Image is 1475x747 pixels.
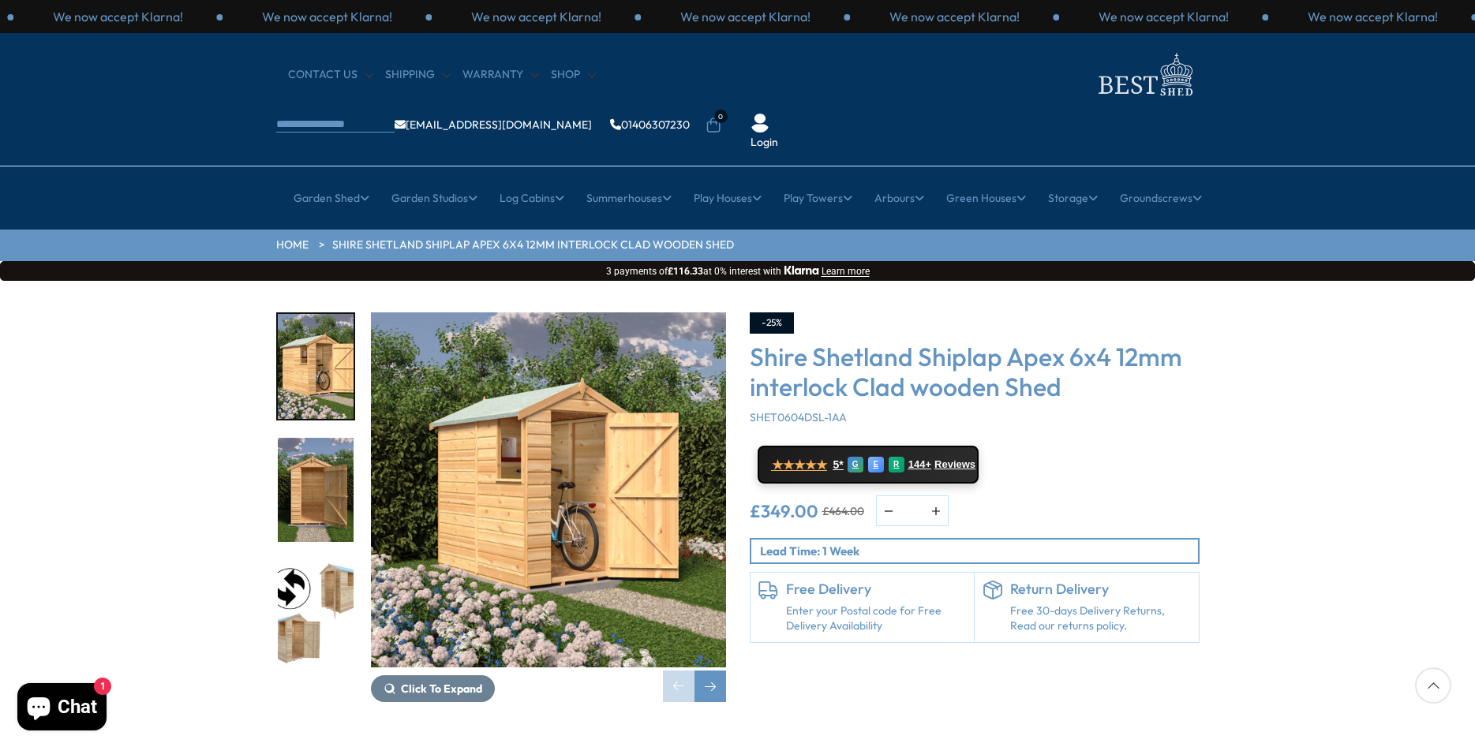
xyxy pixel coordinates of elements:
[934,458,975,471] span: Reviews
[371,312,726,667] img: Shire Shetland Shiplap Apex 6x4 12mm interlock Clad wooden Shed
[278,314,354,419] img: ShetlandShiplapApex6x425_Garden_LH_LIFE_cls_200x200.jpg
[1010,603,1191,634] p: Free 30-days Delivery Returns, Read our returns policy.
[714,110,728,123] span: 0
[1089,49,1200,100] img: logo
[432,8,641,25] div: 2 / 3
[868,457,884,472] div: E
[278,561,354,666] img: ShetlandShiplapApex6x425_swapoptions_200x200.jpg
[751,114,769,133] img: User Icon
[53,8,183,25] p: We now accept Klarna!
[385,67,451,83] a: Shipping
[371,675,495,702] button: Click To Expand
[276,436,355,544] div: 2 / 20
[1099,8,1229,25] p: We now accept Klarna!
[276,559,355,667] div: 3 / 20
[500,178,564,218] a: Log Cabins
[13,8,223,25] div: 3 / 3
[772,458,827,472] span: ★★★★★
[262,8,392,25] p: We now accept Klarna!
[750,410,847,424] span: SHET0604DSL-1AA
[294,178,369,218] a: Garden Shed
[586,178,672,218] a: Summerhouses
[889,457,904,472] div: R
[908,458,931,471] span: 144+
[471,8,601,25] p: We now accept Klarna!
[610,119,690,130] a: 01406307230
[663,670,694,702] div: Previous slide
[706,118,721,133] a: 0
[889,8,1020,25] p: We now accept Klarna!
[288,67,373,83] a: CONTACT US
[848,457,863,472] div: G
[1120,178,1202,218] a: Groundscrews
[1048,178,1098,218] a: Storage
[278,438,354,543] img: ShetlandShiplapApex6x425_Garden_ENDOPENCLS_200x200.jpg
[758,446,979,484] a: ★★★★★ 5* G E R 144+ Reviews
[395,119,592,130] a: [EMAIL_ADDRESS][DOMAIN_NAME]
[750,342,1200,402] h3: Shire Shetland Shiplap Apex 6x4 12mm interlock Clad wooden Shed
[276,237,309,253] a: HOME
[786,581,967,598] h6: Free Delivery
[786,603,967,634] a: Enter your Postal code for Free Delivery Availability
[223,8,432,25] div: 1 / 3
[551,67,596,83] a: Shop
[946,178,1026,218] a: Green Houses
[391,178,477,218] a: Garden Studios
[1059,8,1268,25] div: 2 / 3
[332,237,734,253] a: Shire Shetland Shiplap Apex 6x4 12mm interlock Clad wooden Shed
[694,178,762,218] a: Play Houses
[874,178,924,218] a: Arbours
[1308,8,1438,25] p: We now accept Klarna!
[1010,581,1191,598] h6: Return Delivery
[760,543,1198,559] p: Lead Time: 1 Week
[694,670,726,702] div: Next slide
[276,312,355,420] div: 1 / 20
[401,682,482,696] span: Click To Expand
[13,683,111,734] inbox-online-store-chat: Shopify online store chat
[371,312,726,702] div: 1 / 20
[750,502,818,520] ins: £349.00
[751,135,778,151] a: Login
[822,506,864,517] del: £464.00
[680,8,811,25] p: We now accept Klarna!
[784,178,852,218] a: Play Towers
[462,67,539,83] a: Warranty
[641,8,850,25] div: 3 / 3
[850,8,1059,25] div: 1 / 3
[750,312,794,334] div: -25%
